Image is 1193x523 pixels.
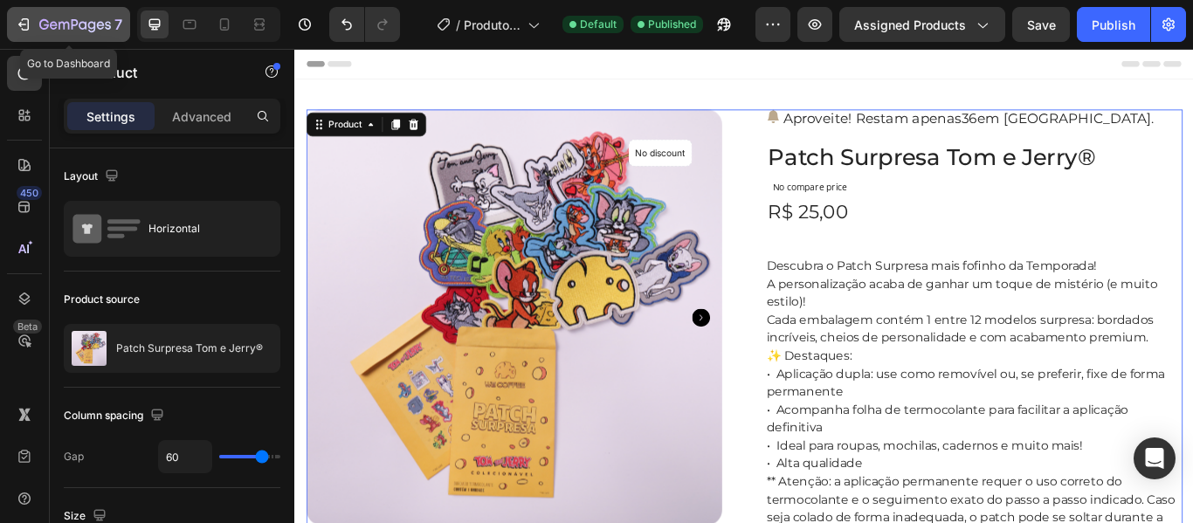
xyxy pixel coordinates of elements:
[64,449,84,465] div: Gap
[329,7,400,42] div: Undo/Redo
[777,72,796,91] span: 36
[148,209,255,249] div: Horizontal
[464,16,521,34] span: Produto - [DATE] 18:19:18
[550,174,652,206] div: R$ 25,00
[839,7,1005,42] button: Assigned Products
[1092,16,1135,34] div: Publish
[1027,17,1056,32] span: Save
[159,441,211,472] input: Auto
[86,107,135,126] p: Settings
[569,72,1003,92] p: Aproveite! Restam apenas em [GEOGRAPHIC_DATA].
[557,156,645,167] p: No compare price
[854,16,966,34] span: Assigned Products
[550,307,1002,345] p: Cada embalagem contém 1 entre 12 modelos surpresa: bordados incríveis, cheios de personalidade e ...
[550,107,1035,145] h2: Patch Surpresa Tom e Jerry®
[1077,7,1150,42] button: Publish
[1012,7,1070,42] button: Save
[463,303,484,324] button: Carousel Next Arrow
[64,292,140,307] div: Product source
[114,14,122,35] p: 7
[64,404,168,428] div: Column spacing
[648,17,696,32] span: Published
[1134,437,1176,479] div: Open Intercom Messenger
[550,244,1006,303] p: Descubra o Patch Surpresa mais fofinho da Temporada! A personalização acaba de ganhar um toque de...
[64,165,122,189] div: Layout
[7,7,130,42] button: 7
[116,342,263,354] p: Patch Surpresa Tom e Jerry®
[13,320,42,334] div: Beta
[35,80,81,96] div: Product
[397,114,455,129] p: No discount
[550,370,1015,492] p: •⁠ ⁠Aplicação dupla: use como removível ou, se preferir, fixe de forma permanente •⁠ ⁠Acompanha f...
[550,349,650,366] p: ✨ Destaques:
[294,49,1193,523] iframe: Design area
[456,16,460,34] span: /
[85,62,233,83] p: Product
[17,186,42,200] div: 450
[72,331,107,366] img: product feature img
[172,107,231,126] p: Advanced
[580,17,617,32] span: Default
